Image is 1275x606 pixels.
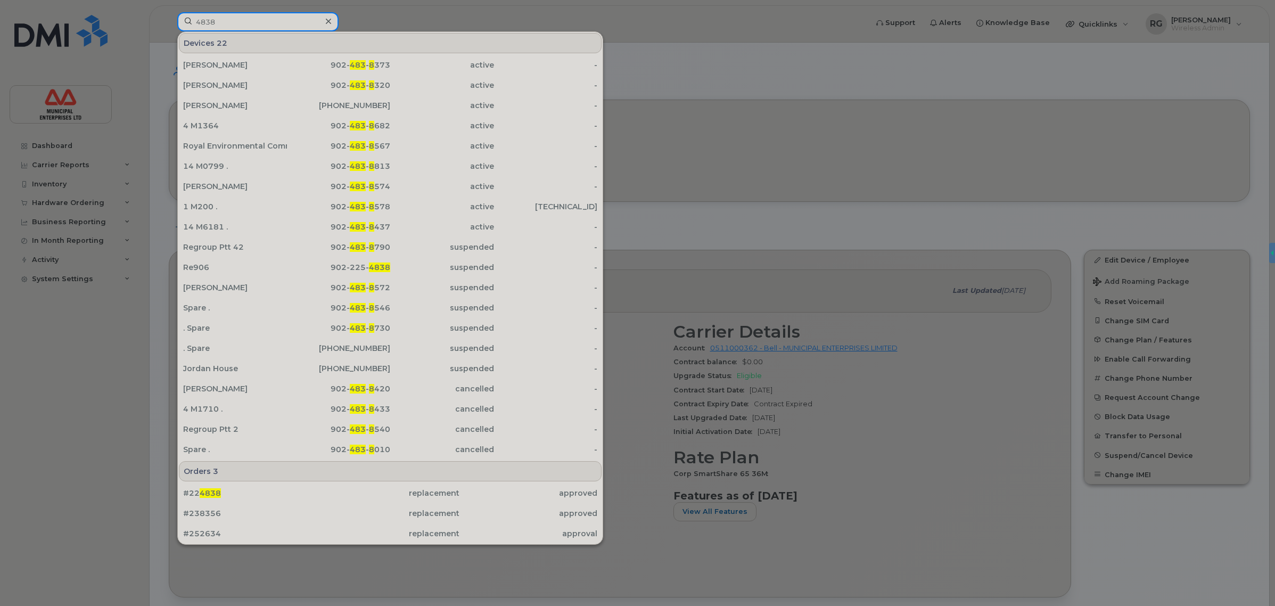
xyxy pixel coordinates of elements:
[494,424,598,435] div: -
[287,222,391,232] div: 902- - 437
[287,141,391,151] div: 902- - 567
[179,76,602,95] a: [PERSON_NAME]902-483-8320active-
[494,141,598,151] div: -
[390,80,494,91] div: active
[321,508,459,519] div: replacement
[179,359,602,378] a: Jordan House[PHONE_NUMBER]suspended-
[183,383,287,394] div: [PERSON_NAME]
[494,60,598,70] div: -
[494,363,598,374] div: -
[287,60,391,70] div: 902- - 373
[369,222,374,232] span: 8
[494,383,598,394] div: -
[350,384,366,394] span: 483
[390,201,494,212] div: active
[183,404,287,414] div: 4 M1710 .
[179,298,602,317] a: Spare .902-483-8546suspended-
[494,161,598,171] div: -
[179,440,602,459] a: Spare .902-483-8010cancelled-
[179,136,602,155] a: Royal Environmental Commercial902-483-8567active-
[183,100,287,111] div: [PERSON_NAME]
[494,201,598,212] div: [TECHNICAL_ID]
[350,141,366,151] span: 483
[369,303,374,313] span: 8
[350,60,366,70] span: 483
[350,303,366,313] span: 483
[213,466,218,477] span: 3
[350,323,366,333] span: 483
[179,504,602,523] a: #238356replacementapproved
[369,283,374,292] span: 8
[179,420,602,439] a: Regroup Ptt 2902-483-8540cancelled-
[494,444,598,455] div: -
[390,404,494,414] div: cancelled
[459,528,597,539] div: approval
[369,323,374,333] span: 8
[183,323,287,333] div: . Spare
[179,484,602,503] a: #224838replacementapproved
[390,363,494,374] div: suspended
[183,141,287,151] div: Royal Environmental Commercial
[369,60,374,70] span: 8
[179,399,602,419] a: 4 M1710 .902-483-8433cancelled-
[350,283,366,292] span: 483
[390,242,494,252] div: suspended
[390,181,494,192] div: active
[494,343,598,354] div: -
[179,197,602,216] a: 1 M200 .902-483-8578active[TECHNICAL_ID]
[369,404,374,414] span: 8
[183,528,321,539] div: #252634
[494,323,598,333] div: -
[494,100,598,111] div: -
[390,282,494,293] div: suspended
[183,60,287,70] div: [PERSON_NAME]
[183,424,287,435] div: Regroup Ptt 2
[369,424,374,434] span: 8
[183,242,287,252] div: Regroup Ptt 42
[287,323,391,333] div: 902- - 730
[287,383,391,394] div: 902- - 420
[183,201,287,212] div: 1 M200 .
[369,384,374,394] span: 8
[179,177,602,196] a: [PERSON_NAME]902-483-8574active-
[494,404,598,414] div: -
[287,282,391,293] div: 902- - 572
[179,217,602,236] a: 14 M6181 .902-483-8437active-
[183,302,287,313] div: Spare .
[390,323,494,333] div: suspended
[390,383,494,394] div: cancelled
[287,262,391,273] div: 902-225-
[369,242,374,252] span: 8
[390,60,494,70] div: active
[494,181,598,192] div: -
[390,120,494,131] div: active
[183,80,287,91] div: [PERSON_NAME]
[350,202,366,211] span: 483
[179,238,602,257] a: Regroup Ptt 42902-483-8790suspended-
[287,444,391,455] div: 902- - 010
[287,181,391,192] div: 902- - 574
[183,262,287,273] div: Re906
[390,302,494,313] div: suspended
[390,100,494,111] div: active
[390,161,494,171] div: active
[183,181,287,192] div: [PERSON_NAME]
[390,262,494,273] div: suspended
[287,80,391,91] div: 902- - 320
[390,424,494,435] div: cancelled
[350,121,366,130] span: 483
[179,524,602,543] a: #252634replacementapproval
[179,318,602,338] a: . Spare902-483-8730suspended-
[287,161,391,171] div: 902- - 813
[287,302,391,313] div: 902- - 546
[321,488,459,498] div: replacement
[494,120,598,131] div: -
[369,80,374,90] span: 8
[179,55,602,75] a: [PERSON_NAME]902-483-8373active-
[390,222,494,232] div: active
[179,461,602,481] div: Orders
[287,363,391,374] div: [PHONE_NUMBER]
[350,182,366,191] span: 483
[369,141,374,151] span: 8
[183,508,321,519] div: #238356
